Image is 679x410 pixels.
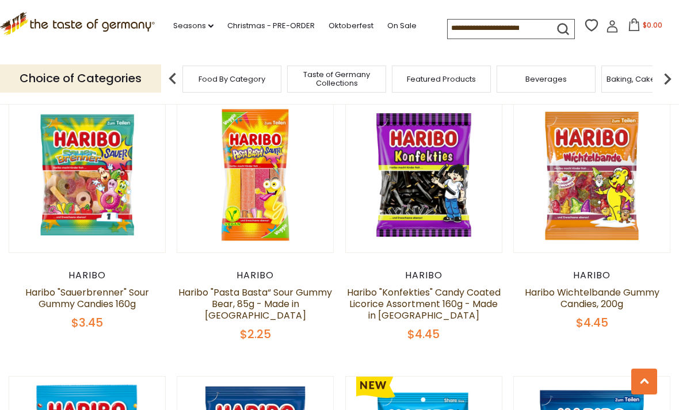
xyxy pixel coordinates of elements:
[71,315,103,331] span: $3.45
[9,97,165,253] img: Haribo
[173,20,213,32] a: Seasons
[513,270,670,281] div: Haribo
[345,270,502,281] div: Haribo
[525,75,567,83] a: Beverages
[177,97,333,253] img: Haribo
[576,315,608,331] span: $4.45
[9,270,166,281] div: Haribo
[407,75,476,83] a: Featured Products
[514,97,670,253] img: Haribo
[643,20,662,30] span: $0.00
[178,286,332,322] a: Haribo "Pasta Basta“ Sour Gummy Bear, 85g - Made in [GEOGRAPHIC_DATA]
[656,67,679,90] img: next arrow
[199,75,265,83] a: Food By Category
[525,286,659,311] a: Haribo Wichtelbande Gummy Candies, 200g
[621,18,670,36] button: $0.00
[347,286,501,322] a: Haribo "Konfekties" Candy Coated Licorice Assortment 160g - Made in [GEOGRAPHIC_DATA]
[346,97,502,253] img: Haribo
[227,20,315,32] a: Christmas - PRE-ORDER
[25,286,149,311] a: Haribo "Sauerbrenner" Sour Gummy Candies 160g
[387,20,417,32] a: On Sale
[291,70,383,87] a: Taste of Germany Collections
[177,270,334,281] div: Haribo
[407,326,440,342] span: $4.45
[240,326,271,342] span: $2.25
[161,67,184,90] img: previous arrow
[329,20,373,32] a: Oktoberfest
